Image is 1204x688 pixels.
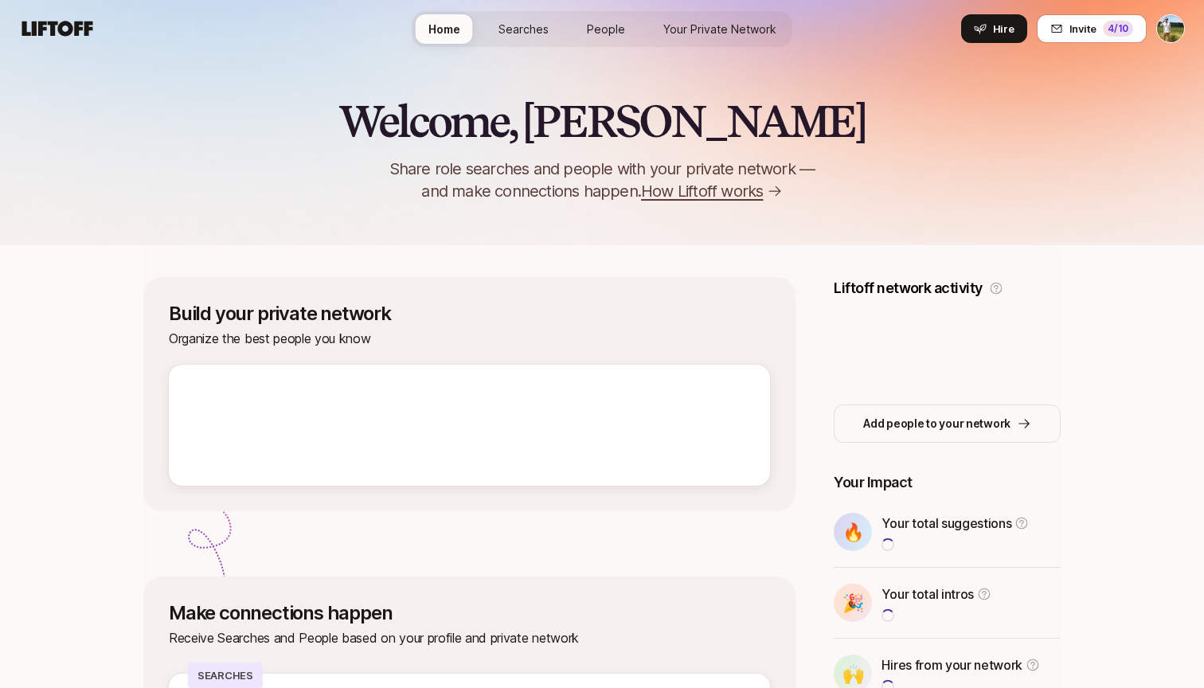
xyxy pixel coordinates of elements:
span: How Liftoff works [641,180,763,202]
div: 🔥 [834,513,872,551]
p: Searches [188,663,263,688]
p: Hires from your network [881,655,1022,675]
span: Your Private Network [663,21,776,37]
p: Share role searches and people with your private network — and make connections happen. [363,158,841,202]
p: Receive Searches and People based on your profile and private network [169,627,770,648]
span: Invite [1069,21,1096,37]
p: Liftoff network activity [834,277,982,299]
p: Your Impact [834,471,1061,494]
a: People [574,14,638,44]
div: 4 /10 [1103,21,1133,37]
p: Make connections happen [169,602,770,624]
a: Your Private Network [651,14,789,44]
p: Your total intros [881,584,974,604]
p: Build your private network [169,303,770,325]
span: Hire [993,21,1014,37]
button: Tyler Kieft [1156,14,1185,43]
button: Add people to your network [834,405,1061,443]
a: Searches [486,14,561,44]
span: Searches [498,21,549,37]
button: Hire [961,14,1027,43]
img: Tyler Kieft [1157,15,1184,42]
div: 🎉 [834,584,872,622]
p: Organize the best people you know [169,328,770,349]
span: People [587,21,625,37]
p: Your total suggestions [881,513,1011,534]
a: Home [416,14,473,44]
p: Add people to your network [863,414,1010,433]
button: Invite4/10 [1037,14,1147,43]
span: Home [428,21,460,37]
h2: Welcome, [PERSON_NAME] [338,97,866,145]
a: How Liftoff works [641,180,782,202]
